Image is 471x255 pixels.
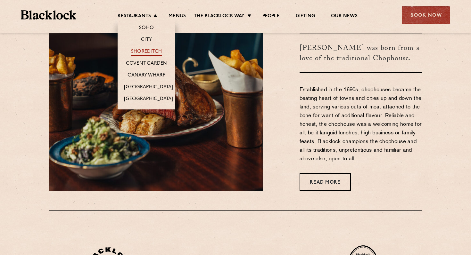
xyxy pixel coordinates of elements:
[141,37,152,44] a: City
[300,34,422,73] h3: [PERSON_NAME] was born from a love of the traditional Chophouse.
[300,86,422,163] p: Established in the 1690s, chophouses became the beating heart of towns and cities up and down the...
[331,13,358,20] a: Our News
[402,6,450,24] div: Book Now
[296,13,315,20] a: Gifting
[262,13,280,20] a: People
[126,60,167,68] a: Covent Garden
[124,84,173,91] a: [GEOGRAPHIC_DATA]
[128,72,165,79] a: Canary Wharf
[131,49,162,56] a: Shoreditch
[300,173,351,191] a: Read More
[139,25,154,32] a: Soho
[124,96,173,103] a: [GEOGRAPHIC_DATA]
[118,13,151,20] a: Restaurants
[169,13,186,20] a: Menus
[194,13,244,20] a: The Blacklock Way
[21,10,76,20] img: BL_Textured_Logo-footer-cropped.svg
